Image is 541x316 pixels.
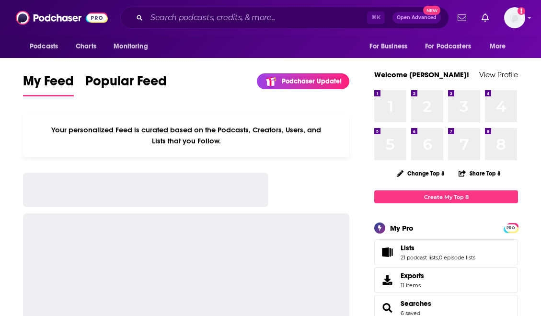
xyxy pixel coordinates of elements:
a: My Feed [23,73,74,96]
img: Podchaser - Follow, Share and Rate Podcasts [16,9,108,27]
a: Exports [374,267,518,293]
a: 21 podcast lists [401,254,438,261]
input: Search podcasts, credits, & more... [147,10,367,25]
a: Searches [401,299,431,308]
span: Popular Feed [85,73,167,95]
span: My Feed [23,73,74,95]
span: 11 items [401,282,424,289]
button: open menu [419,37,485,56]
a: 0 episode lists [439,254,475,261]
button: open menu [23,37,70,56]
button: open menu [107,37,160,56]
a: Create My Top 8 [374,190,518,203]
span: Monitoring [114,40,148,53]
a: Charts [69,37,102,56]
span: Lists [374,239,518,265]
button: Show profile menu [504,7,525,28]
div: Your personalized Feed is curated based on the Podcasts, Creators, Users, and Lists that you Follow. [23,114,349,157]
button: open menu [483,37,518,56]
a: PRO [505,224,517,231]
span: Open Advanced [397,15,437,20]
span: , [438,254,439,261]
span: Exports [401,271,424,280]
div: Search podcasts, credits, & more... [120,7,449,29]
img: User Profile [504,7,525,28]
button: open menu [363,37,419,56]
span: For Podcasters [425,40,471,53]
span: Podcasts [30,40,58,53]
a: Searches [378,301,397,315]
button: Change Top 8 [391,167,450,179]
button: Open AdvancedNew [392,12,441,23]
div: My Pro [390,223,414,233]
button: Share Top 8 [458,164,501,183]
p: Podchaser Update! [282,77,342,85]
svg: Add a profile image [518,7,525,15]
a: Show notifications dropdown [454,10,470,26]
span: New [423,6,440,15]
a: Lists [401,244,475,252]
span: For Business [369,40,407,53]
span: More [490,40,506,53]
span: Charts [76,40,96,53]
a: Show notifications dropdown [478,10,493,26]
span: Logged in as megcassidy [504,7,525,28]
span: Exports [378,273,397,287]
a: Lists [378,246,397,259]
span: Lists [401,244,414,252]
span: ⌘ K [367,12,385,24]
a: Popular Feed [85,73,167,96]
a: View Profile [479,70,518,79]
a: Welcome [PERSON_NAME]! [374,70,469,79]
